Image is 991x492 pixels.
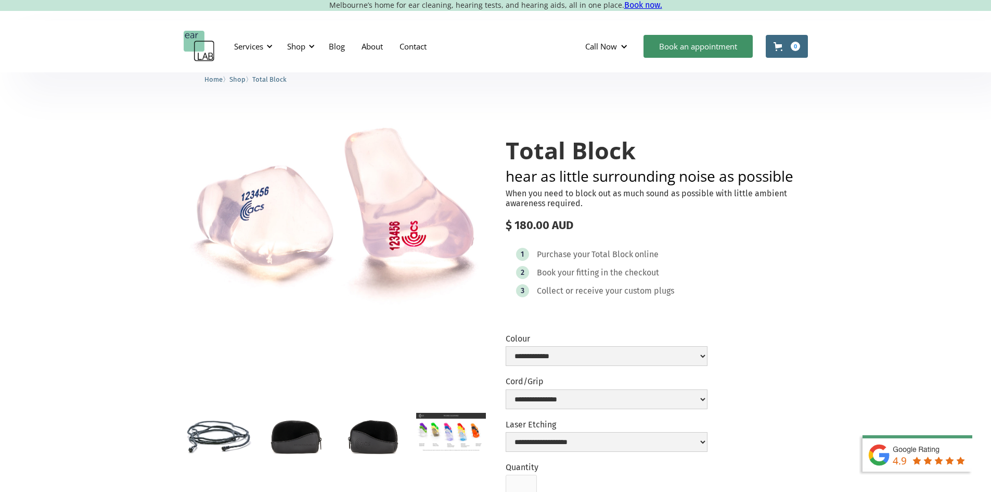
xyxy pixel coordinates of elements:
[506,334,707,344] label: Colour
[228,31,276,62] div: Services
[537,249,590,260] div: Purchase your
[229,75,246,83] span: Shop
[261,413,330,459] a: open lightbox
[416,413,485,452] a: open lightbox
[184,117,486,317] img: Total Block
[537,268,659,278] div: Book your fitting in the checkout
[184,31,215,62] a: home
[521,287,524,295] div: 3
[577,31,638,62] div: Call Now
[252,75,287,83] span: Total Block
[204,74,229,85] li: 〉
[184,117,486,317] a: open lightbox
[506,188,808,208] p: When you need to block out as much sound as possible with little ambient awareness required.
[252,74,287,84] a: Total Block
[229,74,252,85] li: 〉
[506,137,808,163] h1: Total Block
[643,35,753,58] a: Book an appointment
[204,74,223,84] a: Home
[591,249,633,260] div: Total Block
[506,376,707,386] label: Cord/Grip
[635,249,659,260] div: online
[506,169,808,183] h2: hear as little surrounding noise as possible
[281,31,318,62] div: Shop
[537,286,674,296] div: Collect or receive your custom plugs
[521,269,524,276] div: 2
[320,31,353,61] a: Blog
[229,74,246,84] a: Shop
[339,413,408,459] a: open lightbox
[506,420,707,430] label: Laser Etching
[287,41,305,52] div: Shop
[506,462,538,472] label: Quantity
[234,41,263,52] div: Services
[204,75,223,83] span: Home
[585,41,617,52] div: Call Now
[353,31,391,61] a: About
[184,413,253,459] a: open lightbox
[521,250,524,258] div: 1
[766,35,808,58] a: Open cart
[391,31,435,61] a: Contact
[791,42,800,51] div: 0
[506,219,808,232] div: $ 180.00 AUD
